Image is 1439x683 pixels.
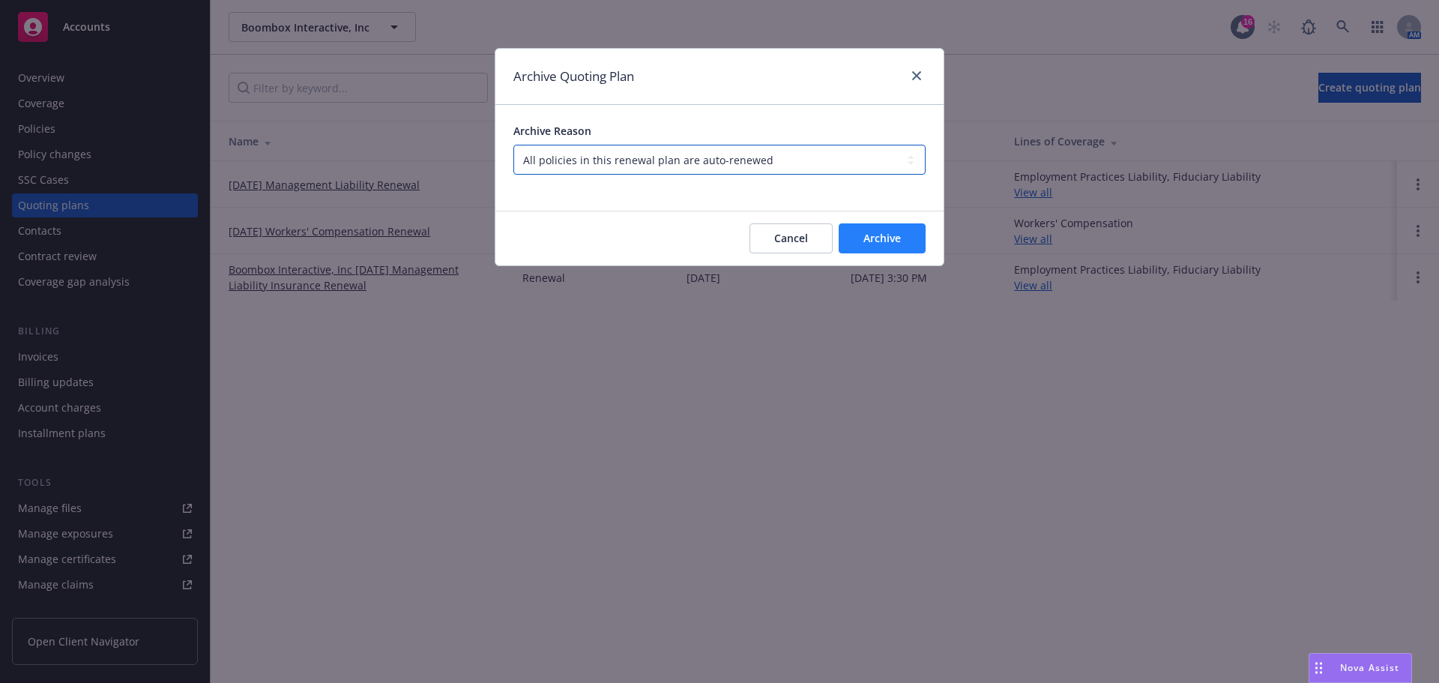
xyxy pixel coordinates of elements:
button: Nova Assist [1309,653,1412,683]
span: Nova Assist [1340,661,1399,674]
span: Archive Reason [513,124,591,138]
button: Archive [839,223,926,253]
button: Cancel [749,223,833,253]
h1: Archive Quoting Plan [513,67,634,86]
div: Drag to move [1309,654,1328,682]
span: Archive [863,231,901,245]
span: Cancel [774,231,808,245]
a: close [908,67,926,85]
